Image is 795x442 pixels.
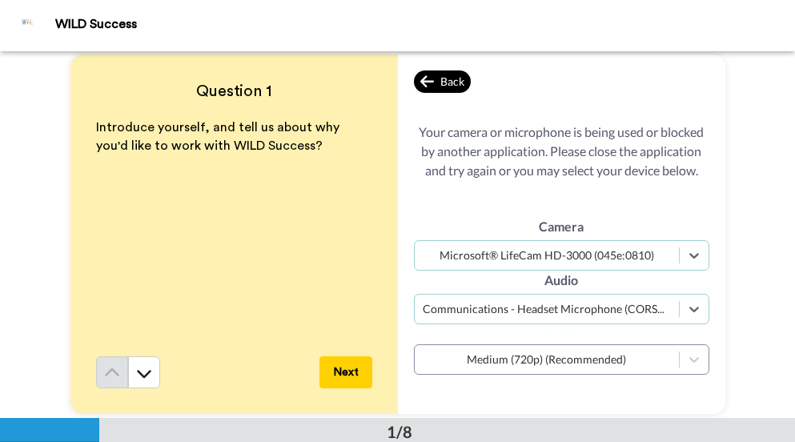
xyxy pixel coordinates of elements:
div: WILD Success [55,17,794,32]
span: Introduce yourself, and tell us about why you'd like to work with WILD Success? [96,121,343,152]
div: Microsoft® LifeCam HD-3000 (045e:0810) [423,247,671,263]
label: Quality [543,324,580,340]
div: Back [414,70,472,93]
button: Next [319,356,372,388]
div: Medium (720p) (Recommended) [423,352,671,368]
span: Back [440,74,464,90]
img: Profile Image [9,6,47,45]
span: Your camera or microphone is being used or blocked by another application. Please close the appli... [414,123,709,180]
label: Audio [544,271,578,290]
label: Camera [539,217,584,236]
h4: Question 1 [96,80,372,102]
div: Communications - Headset Microphone (CORSAIR HS80 RGB Wireless Gaming Headset) (1b1c:0a73) [423,301,671,317]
